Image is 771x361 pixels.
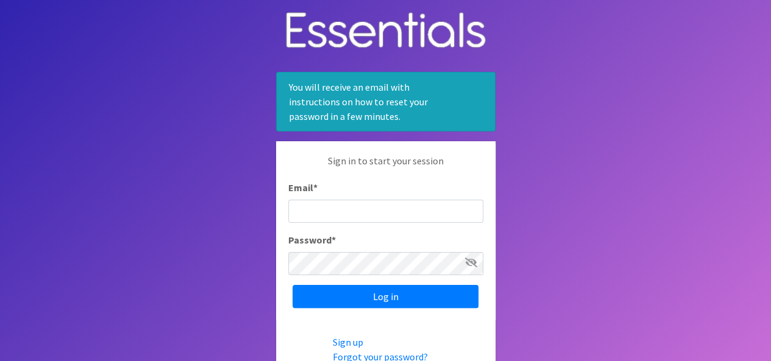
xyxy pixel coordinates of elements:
[332,234,336,246] abbr: required
[293,285,478,308] input: Log in
[288,153,483,180] p: Sign in to start your session
[276,72,496,131] div: You will receive an email with instructions on how to reset your password in a few minutes.
[333,336,363,348] a: Sign up
[288,180,318,195] label: Email
[288,233,336,247] label: Password
[313,181,318,194] abbr: required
